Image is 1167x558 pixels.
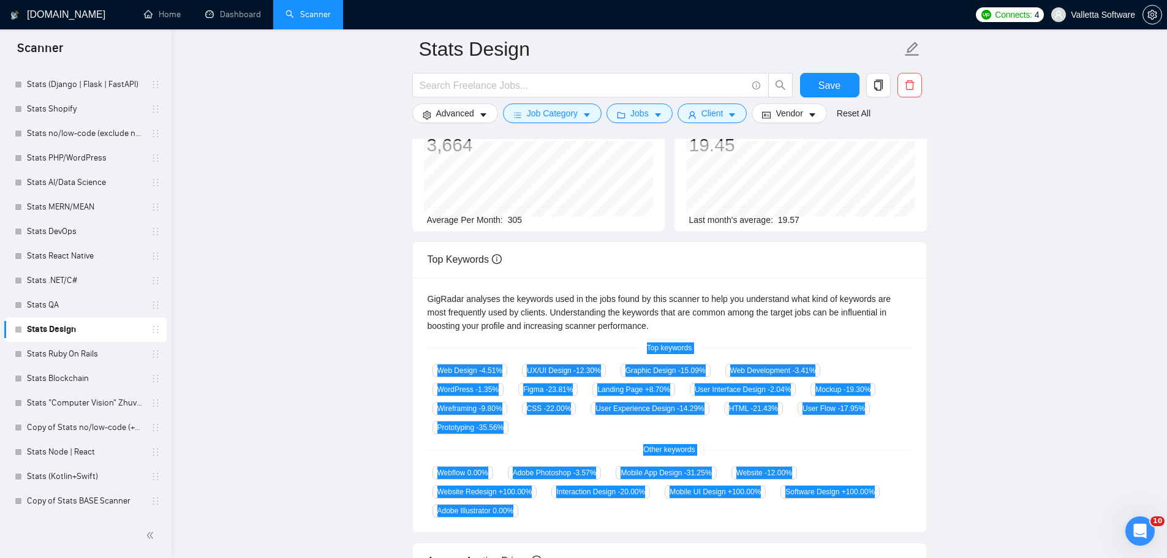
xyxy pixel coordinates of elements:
span: caret-down [728,110,736,119]
span: 0.00 % [467,469,488,477]
span: holder [151,325,161,334]
span: -12.30 % [573,366,601,375]
span: UX/UI Design [522,364,606,377]
span: Jobs [630,107,649,120]
span: -17.95 % [837,404,865,413]
span: -35.56 % [477,423,504,432]
span: -31.25 % [684,469,712,477]
a: Stats Blockchain [27,366,143,391]
span: Web Development [725,364,821,377]
a: Stats Design [27,317,143,342]
span: holder [151,80,161,89]
span: Mobile UI Design [665,485,766,499]
button: setting [1142,5,1162,25]
span: -20.00 % [617,488,645,496]
span: Prototyping [432,421,509,434]
span: -21.43 % [750,404,778,413]
span: search [769,80,792,91]
span: Top keywords [640,342,699,354]
span: bars [513,110,522,119]
input: Search Freelance Jobs... [420,78,747,93]
a: Stats (Kotlin+Swift) [27,464,143,489]
span: caret-down [808,110,817,119]
span: +100.00 % [842,488,875,496]
span: holder [151,496,161,506]
span: holder [151,472,161,481]
span: holder [151,202,161,212]
span: User Flow [798,402,870,415]
span: +100.00 % [499,488,532,496]
span: Web Design [432,364,508,377]
span: 4 [1035,8,1040,21]
span: holder [151,251,161,261]
span: caret-down [654,110,662,119]
span: Mockup [810,383,875,396]
span: -14.29 % [677,404,704,413]
span: folder [617,110,625,119]
div: GigRadar analyses the keywords used in the jobs found by this scanner to help you understand what... [428,292,912,333]
span: -1.35 % [475,385,499,394]
button: delete [897,73,922,97]
span: -4.51 % [479,366,502,375]
span: Software Design [780,485,880,499]
span: Landing Page [592,383,674,396]
a: Stats React Native [27,244,143,268]
span: Client [701,107,723,120]
span: Figma [518,383,578,396]
span: holder [151,153,161,163]
span: Graphic Design [621,364,711,377]
span: Vendor [776,107,803,120]
span: Average Per Month: [427,215,503,225]
span: Mobile App Design [616,466,716,480]
button: search [768,73,793,97]
a: Stats no/low-code (exclude n8n) [27,121,143,146]
button: userClientcaret-down [678,104,747,123]
a: Reset All [837,107,871,120]
span: Last month's average: [689,215,773,225]
span: Website Redesign [432,485,537,499]
span: -15.09 % [678,366,706,375]
span: caret-down [583,110,591,119]
span: holder [151,398,161,408]
a: Stats MERN/MEAN [27,195,143,219]
span: User Interface Design [690,383,796,396]
button: Save [800,73,859,97]
button: copy [866,73,891,97]
button: barsJob Categorycaret-down [503,104,602,123]
button: settingAdvancedcaret-down [412,104,498,123]
span: Connects: [995,8,1032,21]
span: -19.30 % [844,385,871,394]
span: Website [731,466,797,480]
span: Wireframing [432,402,507,415]
span: Job Category [527,107,578,120]
span: -23.81 % [546,385,573,394]
span: holder [151,227,161,236]
a: Stats Node | React [27,440,143,464]
button: idcardVendorcaret-down [752,104,826,123]
span: holder [151,276,161,285]
a: Copy of Stats BASE Scanner [27,489,143,513]
img: logo [10,6,19,25]
span: Adobe Illustrator [432,504,519,518]
span: 10 [1150,516,1165,526]
span: Scanner [7,39,73,65]
a: Stats (Django | Flask | FastAPI) [27,72,143,97]
div: Top Keywords [428,242,912,277]
span: 0.00 % [493,507,513,515]
span: HTML [724,402,783,415]
span: -3.57 % [573,469,596,477]
span: CSS [522,402,576,415]
span: Save [818,78,840,93]
a: Stats .NET/C# [27,268,143,293]
span: -22.00 % [544,404,572,413]
span: copy [867,80,890,91]
a: Stats AI/Data Science [27,170,143,195]
span: idcard [762,110,771,119]
span: User Experience Design [591,402,709,415]
a: Stats DevOps [27,219,143,244]
span: 19.57 [778,215,799,225]
span: -9.80 % [479,404,502,413]
a: Stats Ruby On Rails [27,342,143,366]
span: edit [904,41,920,57]
span: setting [1143,10,1161,20]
